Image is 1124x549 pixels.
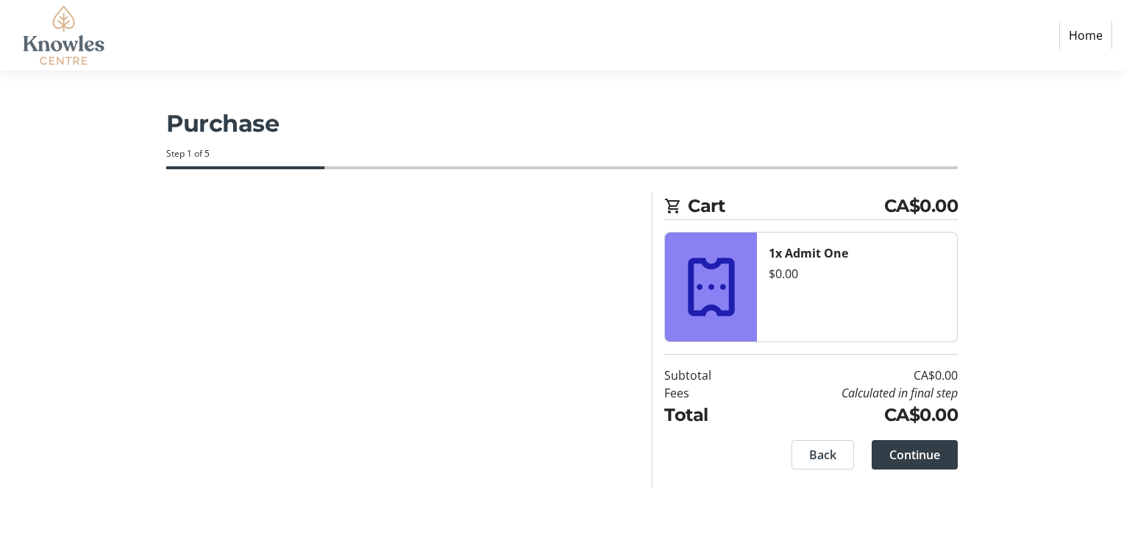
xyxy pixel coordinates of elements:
[166,147,958,160] div: Step 1 of 5
[889,446,940,464] span: Continue
[688,193,884,219] span: Cart
[884,193,958,219] span: CA$0.00
[664,366,749,384] td: Subtotal
[769,245,848,261] strong: 1x Admit One
[166,106,958,141] h1: Purchase
[872,440,958,470] button: Continue
[749,384,958,402] td: Calculated in final step
[664,402,749,428] td: Total
[769,265,945,283] div: $0.00
[809,446,836,464] span: Back
[12,6,116,65] img: Knowles Centre's Logo
[749,402,958,428] td: CA$0.00
[749,366,958,384] td: CA$0.00
[1059,21,1112,49] a: Home
[664,384,749,402] td: Fees
[792,440,854,470] button: Back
